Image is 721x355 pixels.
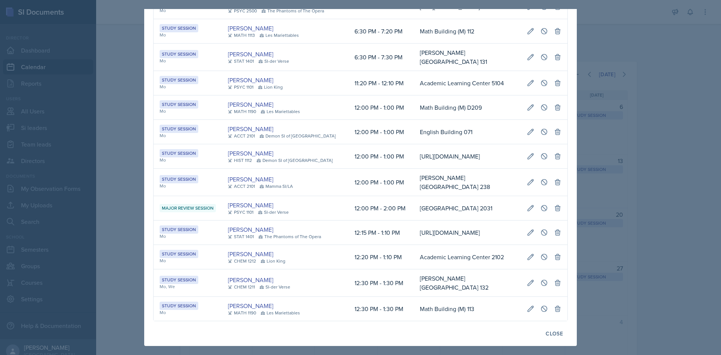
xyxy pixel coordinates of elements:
[258,209,289,216] div: SI-der Verse
[348,269,414,297] td: 12:30 PM - 1:30 PM
[228,301,273,310] a: [PERSON_NAME]
[261,108,300,115] div: Les Mariettables
[228,100,273,109] a: [PERSON_NAME]
[228,24,273,33] a: [PERSON_NAME]
[259,284,290,290] div: SI-der Verse
[348,297,414,321] td: 12:30 PM - 1:30 PM
[160,108,216,115] div: Mo
[348,120,414,144] td: 12:00 PM - 1:00 PM
[160,32,216,38] div: Mo
[160,309,216,316] div: Mo
[160,50,198,58] div: Study Session
[228,175,273,184] a: [PERSON_NAME]
[160,83,216,90] div: Mo
[348,71,414,95] td: 11:20 PM - 12:10 PM
[160,225,198,234] div: Study Session
[228,183,255,190] div: ACCT 2101
[160,125,198,133] div: Study Session
[228,50,273,59] a: [PERSON_NAME]
[160,276,198,284] div: Study Session
[160,183,216,189] div: Mo
[261,8,324,14] div: The Phantoms of The Opera
[348,19,414,44] td: 6:30 PM - 7:20 PM
[258,233,321,240] div: The Phantoms of The Opera
[546,331,563,337] div: Close
[160,157,216,163] div: Mo
[160,204,216,212] div: Major Review Session
[414,144,521,169] td: [URL][DOMAIN_NAME]
[258,58,289,65] div: SI-der Verse
[348,95,414,120] td: 12:00 PM - 1:00 PM
[228,275,273,284] a: [PERSON_NAME]
[160,175,198,183] div: Study Session
[256,157,333,164] div: Demon SI of [GEOGRAPHIC_DATA]
[414,245,521,269] td: Academic Learning Center 2102
[414,120,521,144] td: English Building 071
[228,124,273,133] a: [PERSON_NAME]
[541,327,568,340] button: Close
[414,95,521,120] td: Math Building (M) D209
[160,100,198,109] div: Study Session
[160,7,216,14] div: Mo
[160,57,216,64] div: Mo
[160,76,198,84] div: Study Session
[348,245,414,269] td: 12:20 PM - 1:10 PM
[228,284,255,290] div: CHEM 1211
[414,269,521,297] td: [PERSON_NAME][GEOGRAPHIC_DATA] 132
[261,310,300,316] div: Les Mariettables
[228,108,256,115] div: MATH 1190
[160,257,216,264] div: Mo
[414,196,521,221] td: [GEOGRAPHIC_DATA] 2031
[414,221,521,245] td: [URL][DOMAIN_NAME]
[228,233,254,240] div: STAT 1401
[160,283,216,290] div: Mo, We
[228,84,253,91] div: PSYC 1101
[348,196,414,221] td: 12:00 PM - 2:00 PM
[228,133,255,139] div: ACCT 2101
[414,71,521,95] td: Academic Learning Center 5104
[228,58,254,65] div: STAT 1401
[228,32,255,39] div: MATH 1113
[228,76,273,85] a: [PERSON_NAME]
[160,250,198,258] div: Study Session
[348,169,414,196] td: 12:00 PM - 1:00 PM
[261,258,285,264] div: Lion King
[160,302,198,310] div: Study Session
[414,19,521,44] td: Math Building (M) 112
[228,225,273,234] a: [PERSON_NAME]
[259,183,293,190] div: Mamma SI/LA
[414,297,521,321] td: Math Building (M) 113
[228,8,257,14] div: PSYC 2500
[228,249,273,258] a: [PERSON_NAME]
[228,201,273,210] a: [PERSON_NAME]
[348,221,414,245] td: 12:15 PM - 1:10 PM
[414,169,521,196] td: [PERSON_NAME][GEOGRAPHIC_DATA] 238
[228,209,253,216] div: PSYC 1101
[259,32,299,39] div: Les Mariettables
[160,233,216,240] div: Mo
[228,310,256,316] div: MATH 1190
[160,24,198,32] div: Study Session
[160,132,216,139] div: Mo
[414,44,521,71] td: [PERSON_NAME][GEOGRAPHIC_DATA] 131
[259,133,336,139] div: Demon SI of [GEOGRAPHIC_DATA]
[348,144,414,169] td: 12:00 PM - 1:00 PM
[228,149,273,158] a: [PERSON_NAME]
[228,157,252,164] div: HIST 1112
[228,258,256,264] div: CHEM 1212
[348,44,414,71] td: 6:30 PM - 7:30 PM
[258,84,283,91] div: Lion King
[160,149,198,157] div: Study Session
